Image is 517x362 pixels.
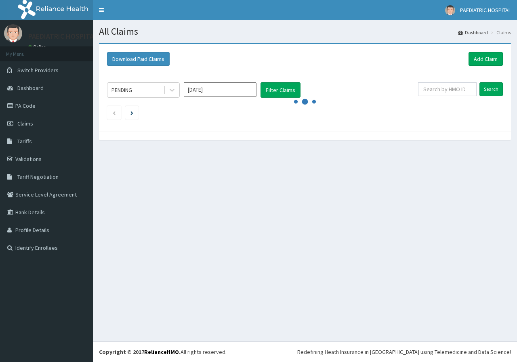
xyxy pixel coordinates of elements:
span: Claims [17,120,33,127]
img: User Image [445,5,455,15]
input: Select Month and Year [184,82,256,97]
span: Tariff Negotiation [17,173,59,180]
strong: Copyright © 2017 . [99,348,181,356]
footer: All rights reserved. [93,341,517,362]
a: Dashboard [458,29,488,36]
span: Tariffs [17,138,32,145]
span: Switch Providers [17,67,59,74]
a: RelianceHMO [144,348,179,356]
input: Search [479,82,503,96]
input: Search by HMO ID [418,82,477,96]
a: Next page [130,109,133,116]
svg: audio-loading [293,90,317,114]
li: Claims [489,29,511,36]
span: PAEDIATRIC HOSPITAL [460,6,511,14]
a: Online [28,44,48,50]
div: PENDING [111,86,132,94]
a: Add Claim [469,52,503,66]
div: Redefining Heath Insurance in [GEOGRAPHIC_DATA] using Telemedicine and Data Science! [297,348,511,356]
button: Download Paid Claims [107,52,170,66]
span: Dashboard [17,84,44,92]
p: PAEDIATRIC HOSPITAL [28,33,97,40]
button: Filter Claims [261,82,301,98]
a: Previous page [112,109,116,116]
h1: All Claims [99,26,511,37]
img: User Image [4,24,22,42]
